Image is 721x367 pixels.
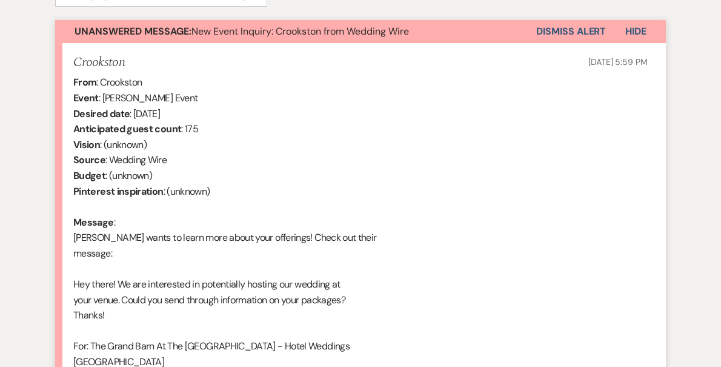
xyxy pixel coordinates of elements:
[75,25,191,38] strong: Unanswered Message:
[73,216,114,229] b: Message
[73,169,105,182] b: Budget
[73,153,105,166] b: Source
[588,56,648,67] span: [DATE] 5:59 PM
[73,76,96,89] b: From
[536,20,606,43] button: Dismiss Alert
[73,55,125,70] h5: Crookston
[75,25,409,38] span: New Event Inquiry: Crookston from Wedding Wire
[606,20,666,43] button: Hide
[73,185,164,198] b: Pinterest inspiration
[73,123,181,135] b: Anticipated guest count
[55,20,536,43] button: Unanswered Message:New Event Inquiry: Crookston from Wedding Wire
[625,25,646,38] span: Hide
[73,92,99,104] b: Event
[73,138,100,151] b: Vision
[73,107,130,120] b: Desired date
